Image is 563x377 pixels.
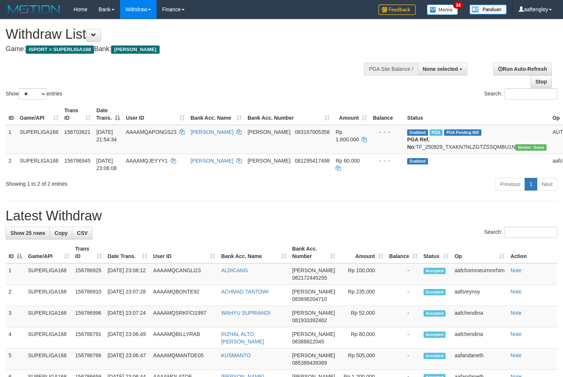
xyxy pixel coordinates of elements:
[97,158,117,171] span: [DATE] 23:06:08
[126,129,176,135] span: AAAAMQAPONGS23
[150,242,218,263] th: User ID: activate to sort column ascending
[292,275,327,281] span: Copy 082172445255 to clipboard
[424,268,446,274] span: Accepted
[424,353,446,359] span: Accepted
[6,4,62,15] img: MOTION_logo.png
[404,125,550,154] td: TF_250929_TXAKN7NLZGTZSSQMBU1N
[292,339,324,345] span: Copy 08388822045 to clipboard
[191,158,233,164] a: [PERSON_NAME]
[150,349,218,370] td: AAAAMQMANTOE05
[295,158,330,164] span: Copy 081295417498 to clipboard
[370,104,404,125] th: Balance
[19,88,47,100] select: Showentries
[188,104,245,125] th: Bank Acc. Name: activate to sort column ascending
[292,267,335,273] span: [PERSON_NAME]
[386,349,421,370] td: -
[386,306,421,327] td: -
[452,285,507,306] td: aafsreynoy
[6,263,25,285] td: 1
[386,285,421,306] td: -
[484,227,557,238] label: Search:
[150,263,218,285] td: AAAAMQCANGLI23
[72,227,92,239] a: CSV
[6,45,368,53] h4: Game: Bank:
[504,88,557,100] input: Search:
[6,125,17,154] td: 1
[510,331,522,337] a: Note
[6,104,17,125] th: ID
[6,285,25,306] td: 2
[338,285,386,306] td: Rp 235,000
[111,45,159,54] span: [PERSON_NAME]
[510,310,522,316] a: Note
[6,227,50,239] a: Show 25 rows
[17,125,62,154] td: SUPERLIGA168
[150,306,218,327] td: AAAAMQSRKFCI1997
[10,230,45,236] span: Show 25 rows
[386,242,421,263] th: Balance: activate to sort column ascending
[6,88,62,100] label: Show entries
[452,242,507,263] th: Op: activate to sort column ascending
[54,230,67,236] span: Copy
[424,289,446,295] span: Accepted
[364,63,418,75] div: PGA Site Balance /
[292,296,327,302] span: Copy 083898204710 to clipboard
[126,158,168,164] span: AAAAMQJEYYY1
[72,263,105,285] td: 156786925
[6,27,368,42] h1: Withdraw List
[221,352,251,358] a: KUSMANTO
[72,285,105,306] td: 156786910
[6,349,25,370] td: 5
[452,349,507,370] td: aafandaneth
[531,75,552,88] a: Stop
[507,242,557,263] th: Action
[221,267,248,273] a: ALDICANG
[338,349,386,370] td: Rp 505,000
[453,2,463,9] span: 34
[469,4,507,15] img: panduan.png
[292,331,335,337] span: [PERSON_NAME]
[378,4,416,15] img: Feedback.jpg
[421,242,452,263] th: Status: activate to sort column ascending
[218,242,289,263] th: Bank Acc. Name: activate to sort column ascending
[424,332,446,338] span: Accepted
[105,306,150,327] td: [DATE] 23:07:24
[510,352,522,358] a: Note
[65,129,91,135] span: 156703621
[484,88,557,100] label: Search:
[221,310,270,316] a: WAHYU SUPRIANDI
[427,4,458,15] img: Button%20Memo.svg
[510,267,522,273] a: Note
[295,129,330,135] span: Copy 083167005358 to clipboard
[333,104,370,125] th: Amount: activate to sort column ascending
[338,242,386,263] th: Amount: activate to sort column ascending
[292,289,335,295] span: [PERSON_NAME]
[404,104,550,125] th: Status
[373,157,401,164] div: - - -
[292,360,327,366] span: Copy 085389439369 to clipboard
[6,327,25,349] td: 4
[525,178,537,191] a: 1
[292,317,327,323] span: Copy 081933392462 to clipboard
[105,285,150,306] td: [DATE] 23:07:28
[6,208,557,223] h1: Latest Withdraw
[72,349,105,370] td: 156786766
[77,230,88,236] span: CSV
[407,129,428,136] span: Grabbed
[150,327,218,349] td: AAAAMQBILLYRAB
[292,310,335,316] span: [PERSON_NAME]
[191,129,233,135] a: [PERSON_NAME]
[25,349,72,370] td: SUPERLIGA168
[94,104,123,125] th: Date Trans.: activate to sort column descending
[407,136,430,150] b: PGA Ref. No:
[418,63,468,75] button: None selected
[6,154,17,175] td: 2
[25,263,72,285] td: SUPERLIGA168
[150,285,218,306] td: AAAAMQBONTE92
[25,285,72,306] td: SUPERLIGA168
[221,289,269,295] a: ACHMAD TANTOWI
[452,306,507,327] td: aafchendina
[423,66,458,72] span: None selected
[515,144,547,151] span: Vendor URL: https://trx31.1velocity.biz
[386,263,421,285] td: -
